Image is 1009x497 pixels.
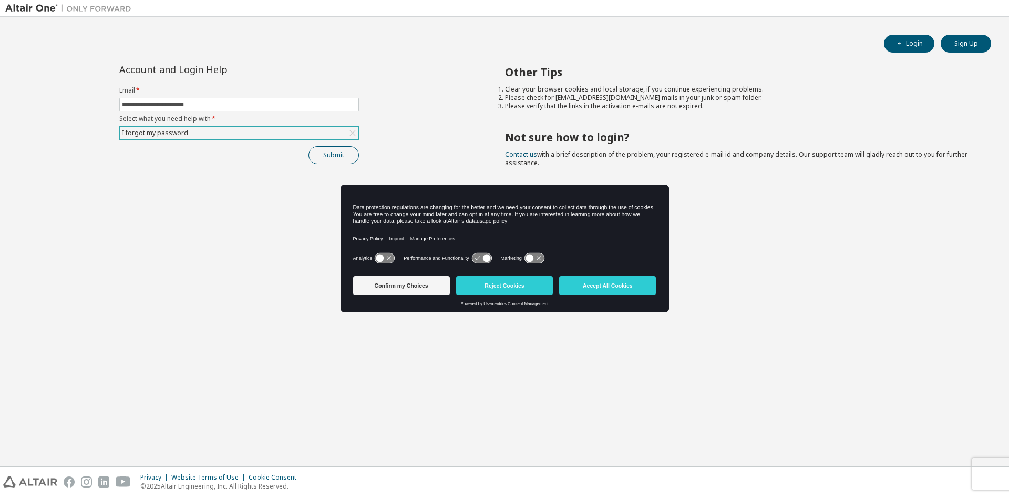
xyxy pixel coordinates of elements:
[249,473,303,482] div: Cookie Consent
[505,65,973,79] h2: Other Tips
[505,150,967,167] span: with a brief description of the problem, your registered e-mail id and company details. Our suppo...
[505,94,973,102] li: Please check for [EMAIL_ADDRESS][DOMAIN_NAME] mails in your junk or spam folder.
[120,127,358,139] div: I forgot my password
[505,150,537,159] a: Contact us
[941,35,991,53] button: Sign Up
[140,473,171,482] div: Privacy
[119,115,359,123] label: Select what you need help with
[171,473,249,482] div: Website Terms of Use
[98,476,109,488] img: linkedin.svg
[505,85,973,94] li: Clear your browser cookies and local storage, if you continue experiencing problems.
[884,35,934,53] button: Login
[120,127,190,139] div: I forgot my password
[116,476,131,488] img: youtube.svg
[140,482,303,491] p: © 2025 Altair Engineering, Inc. All Rights Reserved.
[81,476,92,488] img: instagram.svg
[119,86,359,95] label: Email
[505,102,973,110] li: Please verify that the links in the activation e-mails are not expired.
[505,130,973,144] h2: Not sure how to login?
[64,476,75,488] img: facebook.svg
[5,3,137,14] img: Altair One
[119,65,311,74] div: Account and Login Help
[3,476,57,488] img: altair_logo.svg
[308,146,359,164] button: Submit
